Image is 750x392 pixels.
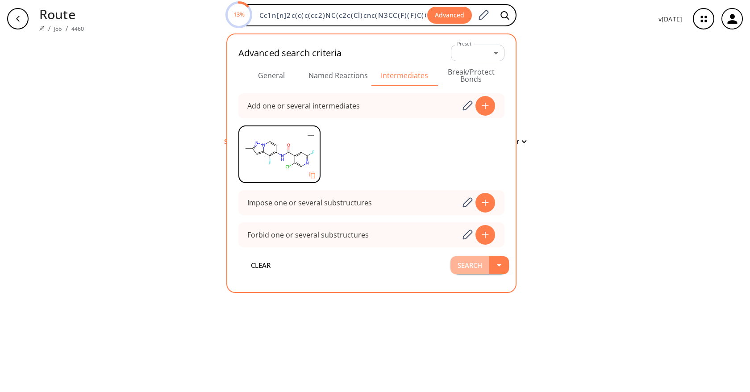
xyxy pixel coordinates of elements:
[234,256,287,274] button: clear
[48,24,50,33] li: /
[71,25,84,33] a: 4460
[239,126,320,182] svg: CC1C=C2N(C=CC(=C2F)NC(=O)C2C(Cl)=CN=C(F)C=2)N=1
[238,65,305,86] button: General
[247,231,369,238] div: Forbid one or several substructures
[247,199,372,206] div: Impose one or several substructures
[247,102,360,109] div: Add one or several intermediates
[497,138,526,145] button: Filter
[238,65,504,86] div: Advanced Search Tabs
[224,137,260,146] p: Searching...
[427,7,472,24] button: Advanced
[39,25,45,31] img: Spaya logo
[233,10,244,18] text: 13%
[658,14,682,24] p: v [DATE]
[54,25,62,33] a: Job
[457,41,471,47] label: Preset
[305,65,371,86] button: Named Reactions
[238,48,342,58] h2: Advanced search criteria
[254,11,427,20] input: Enter SMILES
[66,24,68,33] li: /
[39,4,84,24] p: Route
[305,168,320,182] button: Copy to clipboard
[450,256,489,274] button: Search
[438,65,504,86] button: Break/Protect Bonds
[371,65,438,86] button: Intermediates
